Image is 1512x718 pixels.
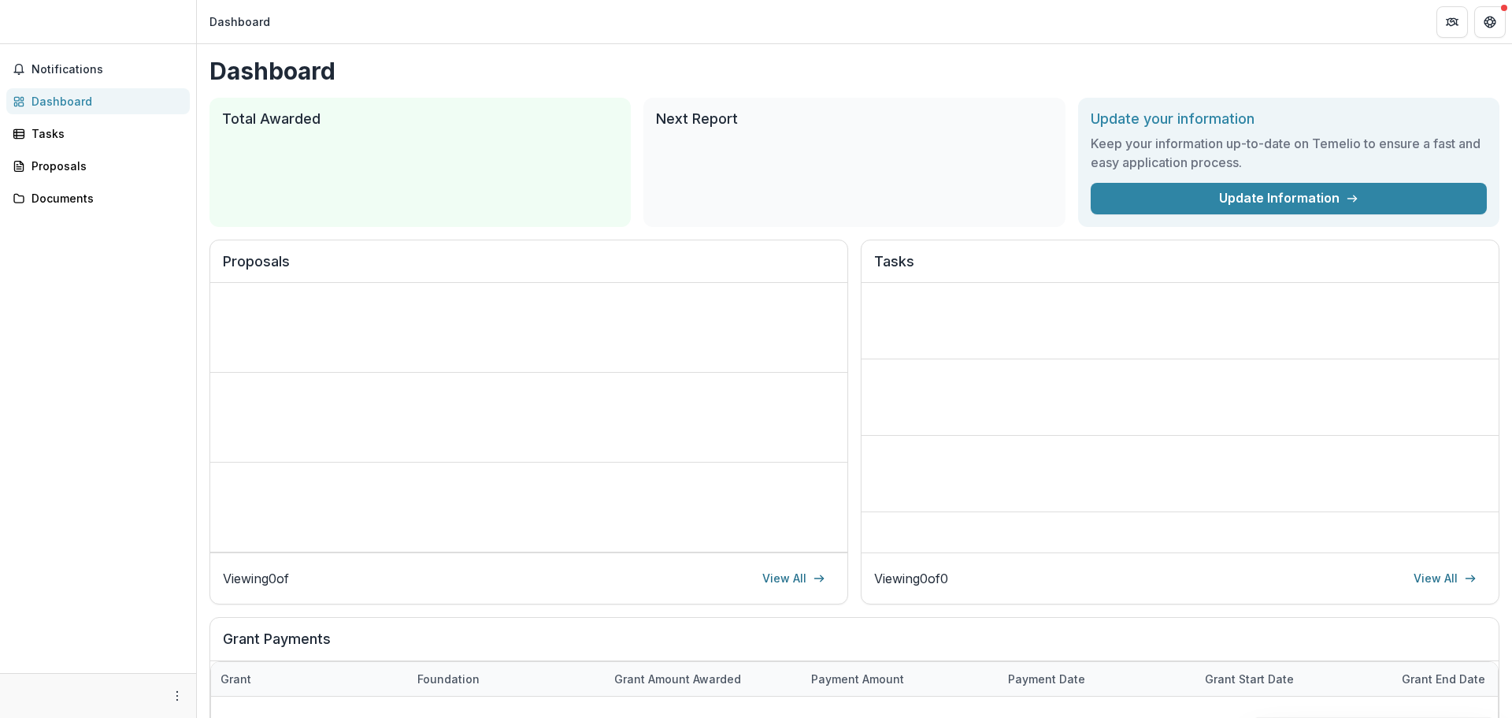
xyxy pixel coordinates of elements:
[223,631,1486,660] h2: Grant Payments
[6,121,190,147] a: Tasks
[223,569,289,588] p: Viewing 0 of
[874,253,1486,283] h2: Tasks
[874,569,948,588] p: Viewing 0 of 0
[31,158,177,174] div: Proposals
[31,93,177,110] div: Dashboard
[203,10,276,33] nav: breadcrumb
[6,88,190,114] a: Dashboard
[6,57,190,82] button: Notifications
[209,57,1499,85] h1: Dashboard
[1091,110,1487,128] h2: Update your information
[31,63,183,76] span: Notifications
[31,125,177,142] div: Tasks
[222,110,618,128] h2: Total Awarded
[31,190,177,206] div: Documents
[223,253,835,283] h2: Proposals
[1404,566,1486,591] a: View All
[753,566,835,591] a: View All
[6,185,190,211] a: Documents
[1436,6,1468,38] button: Partners
[1091,134,1487,172] h3: Keep your information up-to-date on Temelio to ensure a fast and easy application process.
[656,110,1052,128] h2: Next Report
[209,13,270,30] div: Dashboard
[168,686,187,705] button: More
[1091,183,1487,214] a: Update Information
[6,153,190,179] a: Proposals
[1474,6,1506,38] button: Get Help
